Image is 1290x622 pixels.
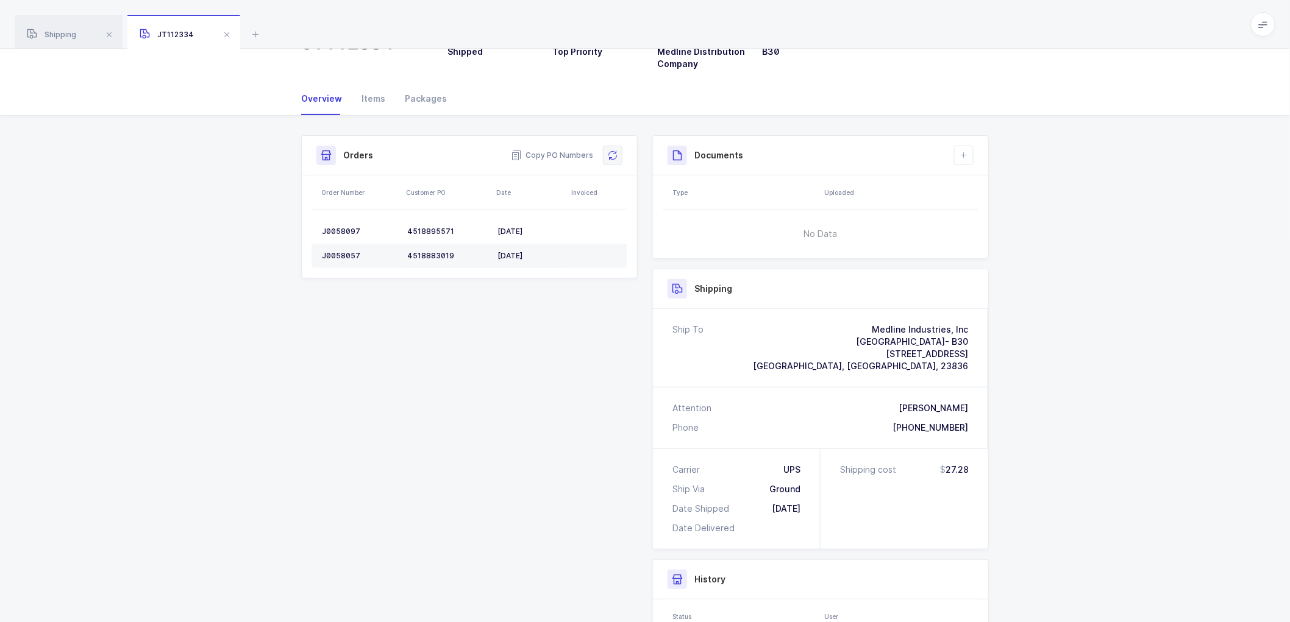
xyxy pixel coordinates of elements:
[672,503,734,515] div: Date Shipped
[447,46,538,58] h3: Shipped
[407,251,488,261] div: 4518883019
[672,522,739,534] div: Date Delivered
[672,483,710,495] div: Ship Via
[824,188,975,197] div: Uploaded
[511,149,593,161] button: Copy PO Numbers
[301,82,352,115] div: Overview
[571,188,624,197] div: Invoiced
[753,323,968,336] div: Medline Industries, Inc
[322,227,397,236] div: J0058097
[753,336,968,348] div: [GEOGRAPHIC_DATA]- B30
[552,46,643,58] h3: Top Priority
[769,483,800,495] div: Ground
[783,464,800,476] div: UPS
[658,46,748,70] h3: Medline Distribution Company
[753,361,968,371] span: [GEOGRAPHIC_DATA], [GEOGRAPHIC_DATA], 23836
[772,503,800,515] div: [DATE]
[899,402,968,414] div: [PERSON_NAME]
[672,188,817,197] div: Type
[140,30,194,39] span: JT112334
[496,188,564,197] div: Date
[407,227,488,236] div: 4518895571
[824,612,975,621] div: User
[672,422,699,434] div: Phone
[742,216,900,252] span: No Data
[672,464,705,476] div: Carrier
[893,422,968,434] div: [PHONE_NUMBER]
[497,227,563,236] div: [DATE]
[672,612,817,621] div: Status
[352,82,395,115] div: Items
[321,188,399,197] div: Order Number
[694,573,725,585] h3: History
[343,149,373,161] h3: Orders
[406,188,489,197] div: Customer PO
[672,323,704,372] div: Ship To
[672,402,711,414] div: Attention
[840,464,901,476] div: Shipping cost
[694,149,743,161] h3: Documents
[497,251,563,261] div: [DATE]
[322,251,397,261] div: J0058057
[753,348,968,360] div: [STREET_ADDRESS]
[763,46,853,58] h3: B30
[395,82,447,115] div: Packages
[940,464,969,476] span: 27.28
[694,283,732,295] h3: Shipping
[27,30,76,39] span: Shipping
